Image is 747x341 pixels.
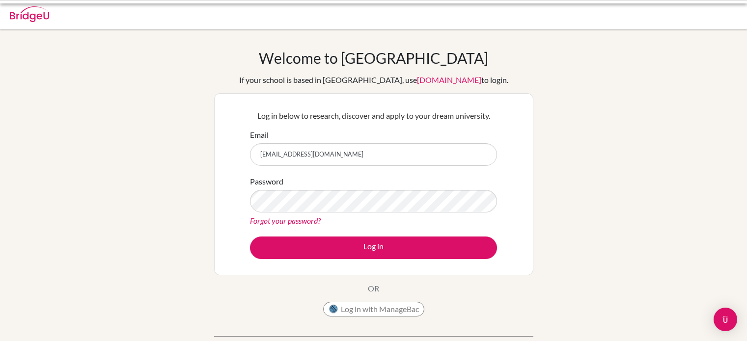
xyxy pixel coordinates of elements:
button: Log in with ManageBac [323,302,424,316]
a: [DOMAIN_NAME] [417,75,481,84]
a: Forgot your password? [250,216,321,225]
button: Log in [250,236,497,259]
img: Bridge-U [10,6,49,22]
p: Log in below to research, discover and apply to your dream university. [250,110,497,122]
h1: Welcome to [GEOGRAPHIC_DATA] [259,49,488,67]
div: If your school is based in [GEOGRAPHIC_DATA], use to login. [239,74,508,86]
div: Open Intercom Messenger [714,308,737,331]
label: Email [250,129,269,141]
label: Password [250,176,283,187]
p: OR [368,283,379,294]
